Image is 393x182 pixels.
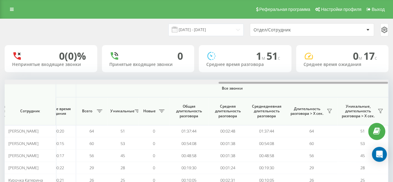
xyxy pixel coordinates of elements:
span: 28 [360,165,365,170]
span: Среднее время ожидания [42,106,71,116]
span: 1 [256,49,267,63]
span: 0 [153,153,155,158]
td: 01:37:44 [169,125,208,137]
div: Отдел/Сотрудник [254,27,328,33]
td: 00:48:58 [169,150,208,162]
td: 00:00:20 [37,125,76,137]
div: Среднее время разговора [206,62,284,67]
span: 53 [360,141,365,146]
span: 17 [363,49,377,63]
span: [PERSON_NAME] [8,128,38,134]
span: м [359,54,363,61]
span: Все звонки [94,86,370,91]
td: 01:37:44 [247,125,286,137]
span: 64 [89,128,94,134]
div: 0 [177,50,183,62]
span: c [278,54,280,61]
span: 0 [153,128,155,134]
td: 00:00:22 [37,162,76,174]
div: Принятые входящие звонки [109,62,187,67]
span: Реферальная программа [259,7,310,12]
span: 64 [309,128,314,134]
span: Настройки профиля [321,7,361,12]
span: 29 [89,165,94,170]
td: 00:54:08 [247,137,286,149]
span: 45 [121,153,125,158]
span: 45 [360,153,365,158]
div: Непринятые входящие звонки [12,62,90,67]
span: Выход [372,7,385,12]
span: 28 [121,165,125,170]
span: 51 [360,128,365,134]
span: 0 [153,165,155,170]
div: Среднее время ожидания [304,62,381,67]
td: 00:01:38 [208,137,247,149]
span: Уникальные, длительность разговора > Х сек. [340,104,376,119]
td: 00:00:17 [37,150,76,162]
span: 56 [309,153,314,158]
span: 0 [153,141,155,146]
div: 0 (0)% [59,50,86,62]
span: [PERSON_NAME] [8,141,38,146]
td: 00:54:08 [169,137,208,149]
span: 60 [309,141,314,146]
span: 56 [89,153,94,158]
span: Среднедневная длительность разговора [252,104,281,119]
td: 00:02:48 [208,125,247,137]
td: 00:00:15 [37,137,76,149]
span: Новые [141,109,157,114]
span: 29 [309,165,314,170]
span: 51 [121,128,125,134]
td: 00:48:58 [247,150,286,162]
span: Общая длительность разговора [174,104,203,119]
span: Уникальные [110,109,133,114]
td: 00:01:38 [208,150,247,162]
span: 60 [89,141,94,146]
div: Open Intercom Messenger [372,147,387,162]
span: 0 [353,49,363,63]
td: 00:19:30 [247,162,286,174]
span: Средняя длительность разговора [213,104,242,119]
span: Всего [79,109,95,114]
span: [PERSON_NAME] [8,165,38,170]
span: Сотрудник [10,109,50,114]
span: м [262,54,267,61]
span: c [375,54,377,61]
span: [PERSON_NAME] [8,153,38,158]
span: 51 [267,49,280,63]
td: 00:19:30 [169,162,208,174]
span: Длительность разговора > Х сек. [289,106,325,116]
span: 53 [121,141,125,146]
td: 00:01:24 [208,162,247,174]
